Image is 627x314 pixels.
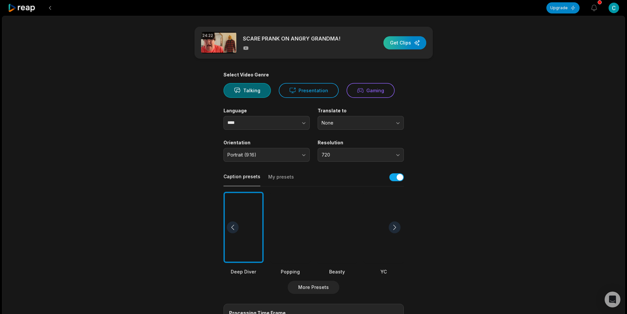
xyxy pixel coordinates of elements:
button: Caption presets [223,173,260,186]
button: More Presets [288,281,339,294]
button: Get Clips [383,36,426,49]
button: Gaming [347,83,395,98]
div: 24:22 [201,32,214,39]
button: Upgrade [546,2,580,14]
label: Language [223,108,310,114]
div: Popping [270,268,310,275]
div: Open Intercom Messenger [605,292,620,307]
label: Orientation [223,140,310,146]
div: Deep Diver [223,268,264,275]
span: 720 [322,152,391,158]
button: My presets [268,174,294,186]
p: SCARE PRANK ON ANGRY GRANDMA! [243,35,340,43]
button: Talking [223,83,271,98]
span: None [322,120,391,126]
span: Portrait (9:16) [227,152,297,158]
div: Beasty [317,268,357,275]
button: Portrait (9:16) [223,148,310,162]
div: YC [364,268,404,275]
div: Select Video Genre [223,72,404,78]
label: Resolution [318,140,404,146]
button: None [318,116,404,130]
label: Translate to [318,108,404,114]
button: 720 [318,148,404,162]
button: Presentation [279,83,339,98]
